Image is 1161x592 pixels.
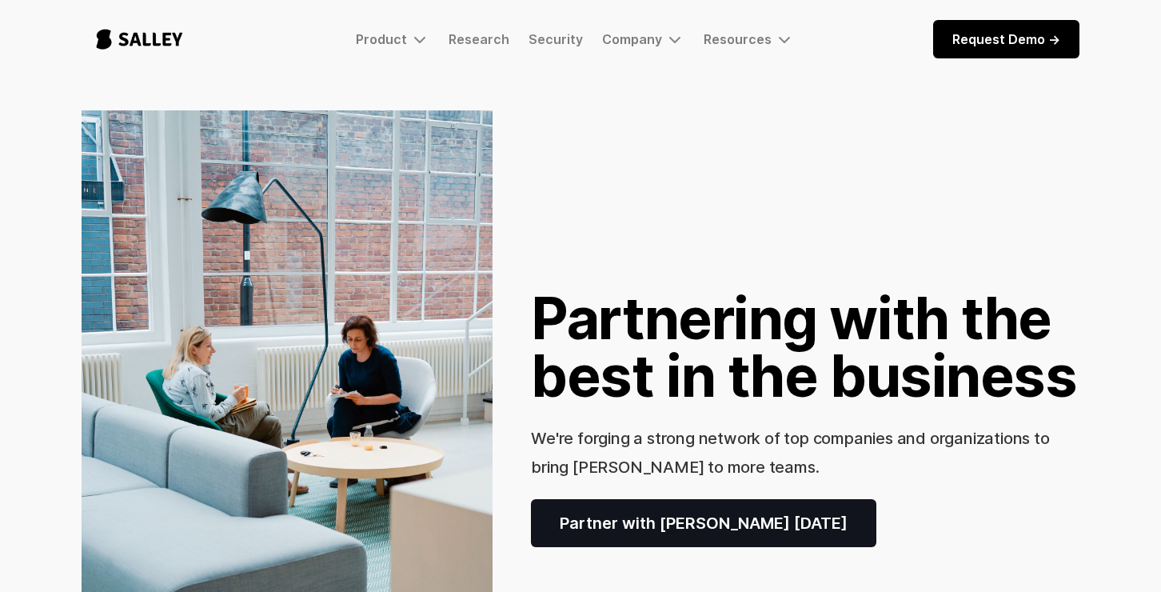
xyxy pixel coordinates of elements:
[602,30,684,49] div: Company
[531,290,1079,405] h1: Partnering with the best in the business
[529,31,583,47] a: Security
[531,499,876,547] a: Partner with [PERSON_NAME] [DATE]
[704,30,794,49] div: Resources
[356,30,429,49] div: Product
[933,20,1079,58] a: Request Demo ->
[449,31,509,47] a: Research
[602,31,662,47] div: Company
[82,13,197,66] a: home
[704,31,772,47] div: Resources
[531,429,1049,477] h3: We're forging a strong network of top companies and organizations to bring [PERSON_NAME] to more ...
[356,31,407,47] div: Product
